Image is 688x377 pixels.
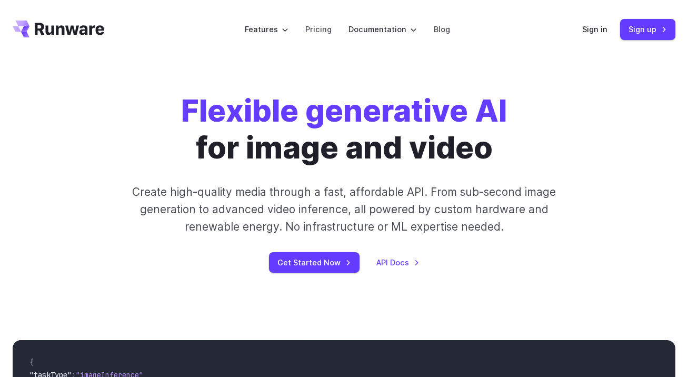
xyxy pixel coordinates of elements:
p: Create high-quality media through a fast, affordable API. From sub-second image generation to adv... [132,183,556,236]
a: Sign in [582,23,607,35]
a: Go to / [13,21,104,37]
h1: for image and video [181,93,507,166]
a: Blog [434,23,450,35]
a: Get Started Now [269,252,360,273]
span: { [29,358,34,367]
label: Features [245,23,288,35]
a: API Docs [376,256,420,269]
a: Pricing [305,23,332,35]
strong: Flexible generative AI [181,92,507,129]
a: Sign up [620,19,675,39]
label: Documentation [348,23,417,35]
